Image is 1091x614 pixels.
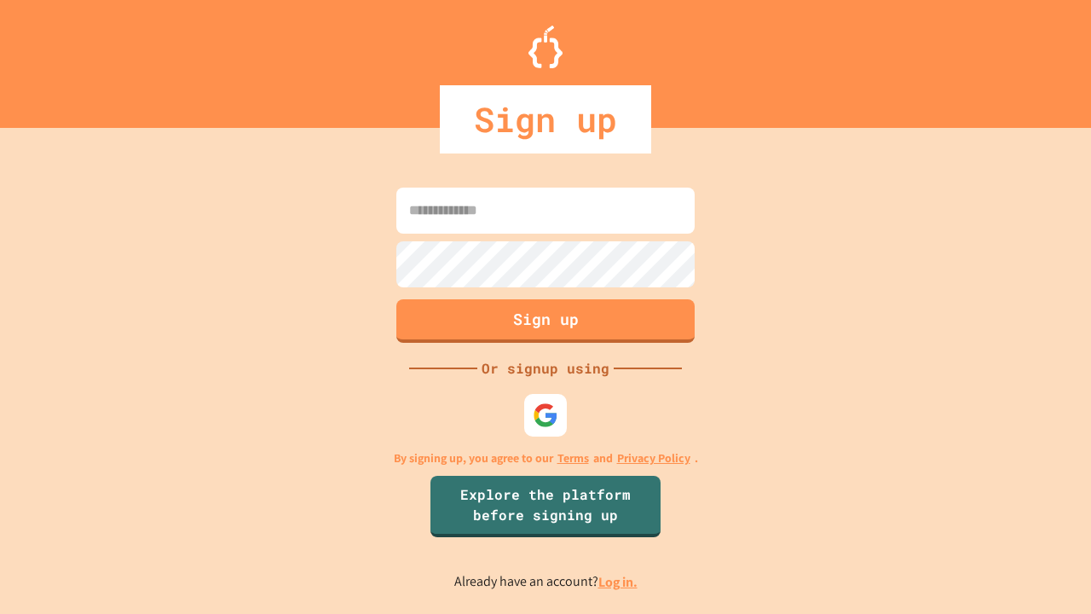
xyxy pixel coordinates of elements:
[440,85,651,153] div: Sign up
[394,449,698,467] p: By signing up, you agree to our and .
[430,476,661,537] a: Explore the platform before signing up
[454,571,638,593] p: Already have an account?
[477,358,614,379] div: Or signup using
[557,449,589,467] a: Terms
[396,299,695,343] button: Sign up
[598,573,638,591] a: Log in.
[533,403,558,428] img: google-icon.svg
[528,26,563,68] img: Logo.svg
[617,449,690,467] a: Privacy Policy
